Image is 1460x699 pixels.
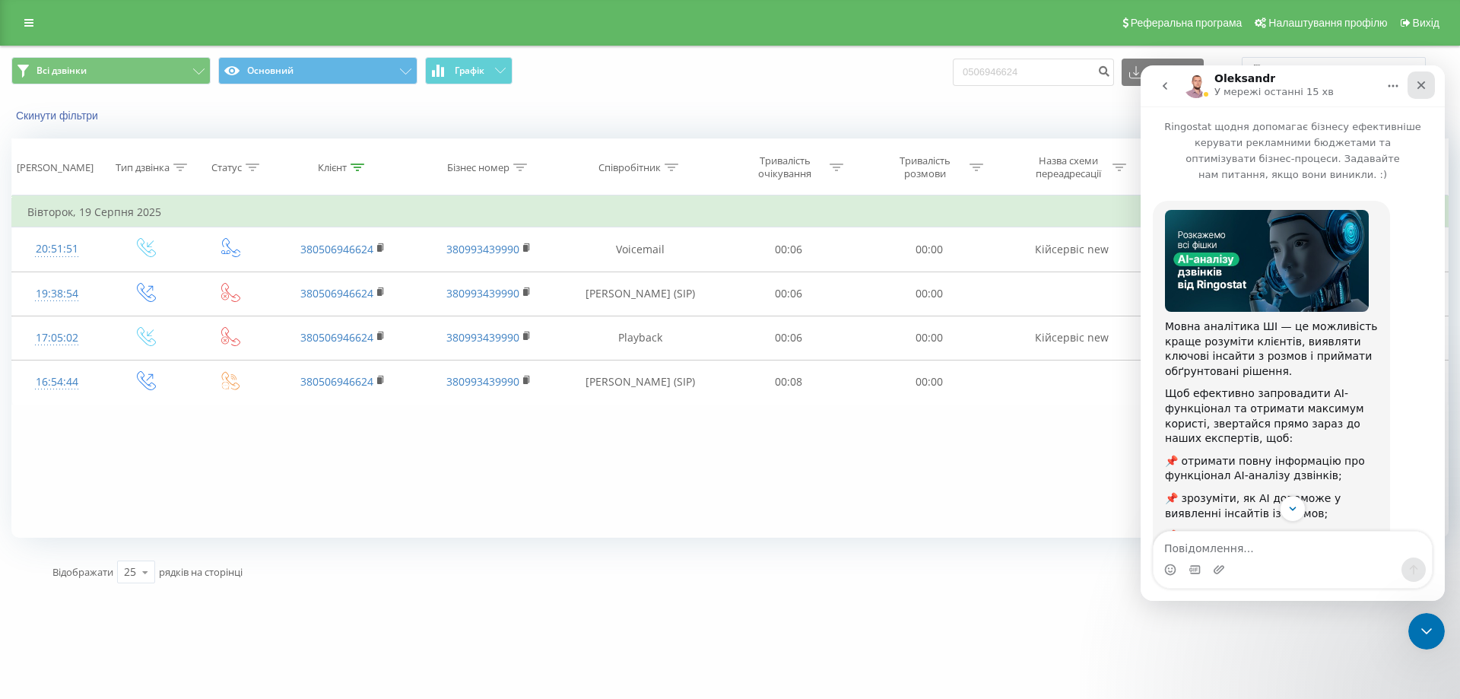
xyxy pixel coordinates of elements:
[116,161,170,174] div: Тип дзвінка
[300,286,373,300] a: 380506946624
[953,59,1114,86] input: Пошук за номером
[52,565,113,579] span: Відображати
[561,227,719,272] td: Voicemail
[159,565,243,579] span: рядків на сторінці
[318,161,347,174] div: Клієнт
[561,360,719,404] td: [PERSON_NAME] (SIP)
[719,316,859,360] td: 00:06
[300,242,373,256] a: 380506946624
[211,161,242,174] div: Статус
[36,65,87,77] span: Всі дзвінки
[24,426,237,456] div: 📌 зрозуміти, як АІ допоможе у виявленні інсайтів із розмов;
[12,135,249,599] div: Мовна аналітика ШІ — це можливість краще розуміти клієнтів, виявляти ключові інсайти з розмов і п...
[999,227,1145,272] td: Кійсервіс new
[859,316,998,360] td: 00:00
[1122,59,1204,86] button: Експорт
[24,389,237,418] div: 📌 отримати повну інформацію про функціонал AI-аналізу дзвінків;
[446,374,519,389] a: 380993439990
[27,323,87,353] div: 17:05:02
[17,161,94,174] div: [PERSON_NAME]
[561,316,719,360] td: Playback
[859,360,998,404] td: 00:00
[1408,613,1445,650] iframe: Intercom live chat
[1141,65,1445,601] iframe: Intercom live chat
[1131,17,1243,29] span: Реферальна програма
[24,254,237,313] div: Мовна аналітика ШІ — це можливість краще розуміти клієнтів, виявляти ключові інсайти з розмов і п...
[859,227,998,272] td: 00:00
[11,57,211,84] button: Всі дзвінки
[300,374,373,389] a: 380506946624
[1268,17,1387,29] span: Налаштування профілю
[13,466,291,492] textarea: Повідомлення...
[48,498,60,510] button: вибір GIF-файлів
[719,227,859,272] td: 00:06
[218,57,417,84] button: Основний
[744,154,826,180] div: Тривалість очікування
[11,109,106,122] button: Скинути фільтри
[561,272,719,316] td: [PERSON_NAME] (SIP)
[72,498,84,510] button: Завантажити вкладений файл
[24,498,36,510] button: Вибір емодзі
[884,154,966,180] div: Тривалість розмови
[719,272,859,316] td: 00:06
[859,272,998,316] td: 00:00
[24,321,237,380] div: Щоб ефективно запровадити AI-функціонал та отримати максимум користі, звертайся прямо зараз до на...
[1027,154,1109,180] div: Назва схеми переадресації
[425,57,513,84] button: Графік
[598,161,661,174] div: Співробітник
[999,316,1145,360] td: Кійсервіс new
[300,330,373,345] a: 380506946624
[27,234,87,264] div: 20:51:51
[455,65,484,76] span: Графік
[719,360,859,404] td: 00:08
[12,135,292,633] div: Oleksandr каже…
[27,367,87,397] div: 16:54:44
[27,279,87,309] div: 19:38:54
[446,330,519,345] a: 380993439990
[12,197,1449,227] td: Вівторок, 19 Серпня 2025
[446,242,519,256] a: 380993439990
[124,564,136,580] div: 25
[139,431,165,456] button: Scroll to bottom
[261,492,285,516] button: Надіслати повідомлення…
[24,463,237,493] div: 📌 дізнатися, як впровадити функцію максимально ефективно;
[446,286,519,300] a: 380993439990
[447,161,509,174] div: Бізнес номер
[1413,17,1439,29] span: Вихід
